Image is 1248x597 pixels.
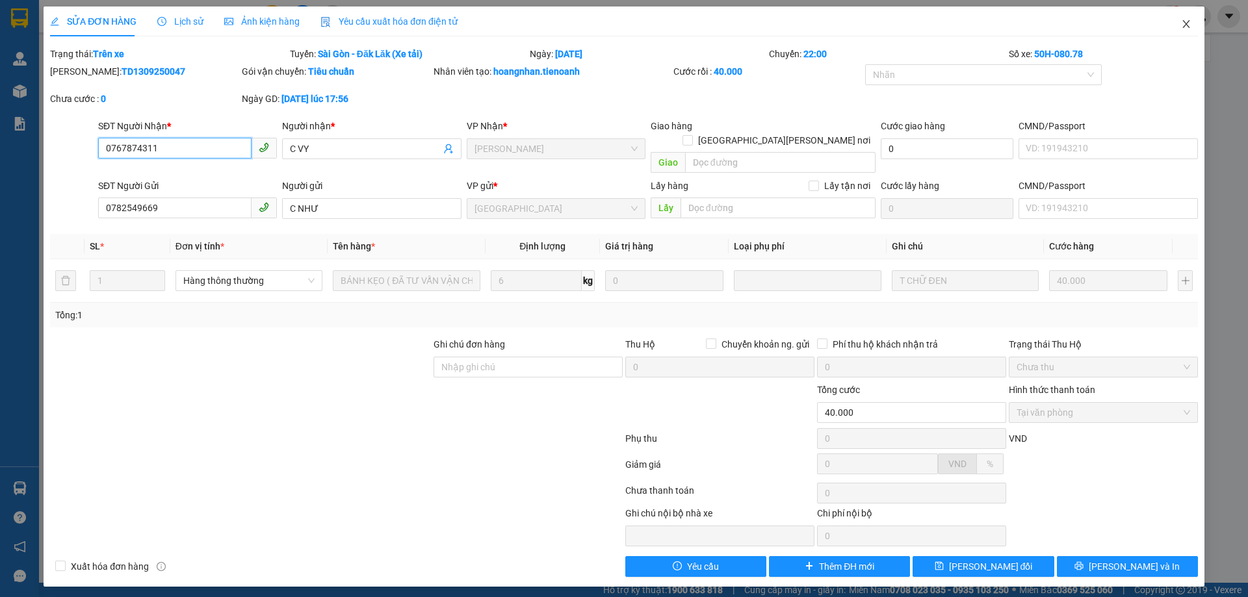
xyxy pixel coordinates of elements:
div: Nhân viên tạo: [434,64,671,79]
input: Dọc đường [681,197,876,218]
input: Cước giao hàng [881,138,1013,159]
div: Ngày GD: [242,92,431,106]
button: exclamation-circleYêu cầu [625,556,766,577]
div: Số xe: [1007,47,1199,61]
button: Close [1168,6,1204,43]
button: save[PERSON_NAME] đổi [913,556,1054,577]
span: VND [948,459,967,469]
span: Hàng thông thường [183,271,315,290]
b: 40.000 [714,66,742,77]
input: 0 [1049,270,1167,291]
div: SĐT Người Nhận [98,119,277,133]
input: Cước lấy hàng [881,198,1013,219]
label: Cước giao hàng [881,121,945,131]
span: Cư Kuin [474,139,638,159]
th: Ghi chú [887,234,1044,259]
b: TD1309250047 [122,66,185,77]
span: Tổng cước [817,385,860,395]
span: Tại văn phòng [1017,403,1190,422]
div: Tuyến: [289,47,528,61]
span: Chuyển khoản ng. gửi [716,337,814,351]
div: CMND/Passport [1019,179,1197,193]
button: delete [55,270,76,291]
div: Chưa thanh toán [624,483,816,506]
span: info-circle [157,562,166,571]
span: [GEOGRAPHIC_DATA][PERSON_NAME] nơi [693,133,876,147]
b: Sài Gòn - Đăk Lăk (Xe tải) [318,49,422,59]
span: printer [1074,561,1084,572]
span: [PERSON_NAME] đổi [949,559,1033,574]
span: Thủ Đức [474,199,638,218]
span: Yêu cầu [687,559,719,574]
span: Cước hàng [1049,241,1094,251]
span: Đơn vị tính [175,241,224,251]
div: Trạng thái: [49,47,289,61]
span: Giao [651,152,685,173]
span: VP Nhận [467,121,503,131]
span: Phí thu hộ khách nhận trả [827,337,943,351]
div: Cước rồi : [673,64,863,79]
div: VP gửi [467,179,645,193]
div: Giảm giá [624,457,816,480]
b: [DATE] lúc 17:56 [281,94,348,104]
span: VND [1009,433,1027,444]
span: picture [224,17,233,26]
span: Thu Hộ [625,339,655,349]
div: Ngày: [528,47,768,61]
span: Giao hàng [651,121,692,131]
b: [DATE] [555,49,582,59]
b: 0 [101,94,106,104]
input: 0 [605,270,723,291]
span: Ảnh kiện hàng [224,16,300,27]
span: phone [259,202,269,212]
span: Giá trị hàng [605,241,653,251]
span: clock-circle [157,17,166,26]
span: Thêm ĐH mới [819,559,874,574]
span: Yêu cầu xuất hóa đơn điện tử [320,16,458,27]
span: Chưa thu [1017,357,1190,377]
span: user-add [443,144,454,154]
button: plus [1178,270,1192,291]
button: plusThêm ĐH mới [769,556,910,577]
div: Chuyến: [768,47,1007,61]
b: Tiêu chuẩn [308,66,354,77]
span: Định lượng [519,241,565,251]
input: Dọc đường [685,152,876,173]
div: [PERSON_NAME]: [50,64,239,79]
div: Tổng: 1 [55,308,482,322]
label: Cước lấy hàng [881,181,939,191]
div: SĐT Người Gửi [98,179,277,193]
b: 22:00 [803,49,827,59]
span: exclamation-circle [673,561,682,572]
input: Ghi chú đơn hàng [434,357,623,377]
span: Lấy hàng [651,181,688,191]
input: VD: Bàn, Ghế [333,270,480,291]
span: % [987,459,993,469]
b: hoangnhan.tienoanh [493,66,580,77]
div: Chưa cước : [50,92,239,106]
span: close [1181,19,1191,29]
span: phone [259,142,269,153]
span: Tên hàng [333,241,375,251]
span: Lấy [651,197,681,218]
div: Trạng thái Thu Hộ [1009,337,1198,351]
div: Ghi chú nội bộ nhà xe [625,506,814,526]
th: Loại phụ phí [729,234,886,259]
img: icon [320,17,331,27]
div: Gói vận chuyển: [242,64,431,79]
span: plus [805,561,814,572]
span: Lấy tận nơi [819,179,876,193]
b: 50H-080.78 [1034,49,1083,59]
div: Phụ thu [624,431,816,454]
label: Ghi chú đơn hàng [434,339,505,349]
div: CMND/Passport [1019,119,1197,133]
span: SL [90,241,100,251]
span: SỬA ĐƠN HÀNG [50,16,136,27]
button: printer[PERSON_NAME] và In [1057,556,1198,577]
span: Lịch sử [157,16,203,27]
span: [PERSON_NAME] và In [1089,559,1180,574]
span: kg [582,270,595,291]
label: Hình thức thanh toán [1009,385,1095,395]
span: Xuất hóa đơn hàng [66,559,154,574]
span: save [935,561,944,572]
